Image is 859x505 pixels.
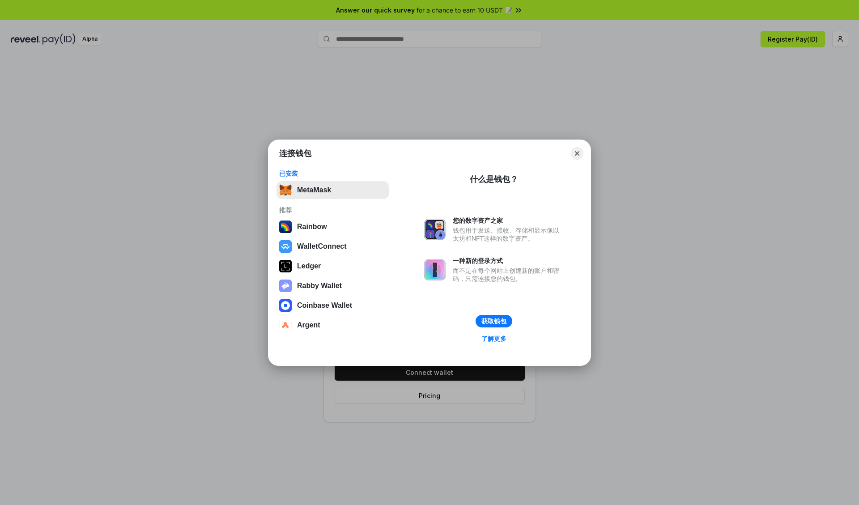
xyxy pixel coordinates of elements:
[279,206,386,214] div: 推荐
[424,219,446,240] img: svg+xml,%3Csvg%20xmlns%3D%22http%3A%2F%2Fwww.w3.org%2F2000%2Fsvg%22%20fill%3D%22none%22%20viewBox...
[297,282,342,290] div: Rabby Wallet
[424,259,446,280] img: svg+xml,%3Csvg%20xmlns%3D%22http%3A%2F%2Fwww.w3.org%2F2000%2Fsvg%22%20fill%3D%22none%22%20viewBox...
[297,186,331,194] div: MetaMask
[276,277,389,295] button: Rabby Wallet
[279,170,386,178] div: 已安装
[276,218,389,236] button: Rainbow
[453,216,564,225] div: 您的数字资产之家
[279,299,292,312] img: svg+xml,%3Csvg%20width%3D%2228%22%20height%3D%2228%22%20viewBox%3D%220%200%2028%2028%22%20fill%3D...
[476,333,512,344] a: 了解更多
[453,226,564,242] div: 钱包用于发送、接收、存储和显示像以太坊和NFT这样的数字资产。
[297,321,320,329] div: Argent
[276,297,389,314] button: Coinbase Wallet
[276,316,389,334] button: Argent
[276,257,389,275] button: Ledger
[476,315,512,327] button: 获取钱包
[571,147,583,160] button: Close
[297,242,347,250] div: WalletConnect
[481,317,506,325] div: 获取钱包
[453,267,564,283] div: 而不是在每个网站上创建新的账户和密码，只需连接您的钱包。
[276,181,389,199] button: MetaMask
[279,260,292,272] img: svg+xml,%3Csvg%20xmlns%3D%22http%3A%2F%2Fwww.w3.org%2F2000%2Fsvg%22%20width%3D%2228%22%20height%3...
[279,280,292,292] img: svg+xml,%3Csvg%20xmlns%3D%22http%3A%2F%2Fwww.w3.org%2F2000%2Fsvg%22%20fill%3D%22none%22%20viewBox...
[276,238,389,255] button: WalletConnect
[470,174,518,185] div: 什么是钱包？
[279,148,311,159] h1: 连接钱包
[279,221,292,233] img: svg+xml,%3Csvg%20width%3D%22120%22%20height%3D%22120%22%20viewBox%3D%220%200%20120%20120%22%20fil...
[297,223,327,231] div: Rainbow
[279,319,292,331] img: svg+xml,%3Csvg%20width%3D%2228%22%20height%3D%2228%22%20viewBox%3D%220%200%2028%2028%22%20fill%3D...
[297,262,321,270] div: Ledger
[453,257,564,265] div: 一种新的登录方式
[297,301,352,310] div: Coinbase Wallet
[481,335,506,343] div: 了解更多
[279,240,292,253] img: svg+xml,%3Csvg%20width%3D%2228%22%20height%3D%2228%22%20viewBox%3D%220%200%2028%2028%22%20fill%3D...
[279,184,292,196] img: svg+xml,%3Csvg%20fill%3D%22none%22%20height%3D%2233%22%20viewBox%3D%220%200%2035%2033%22%20width%...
